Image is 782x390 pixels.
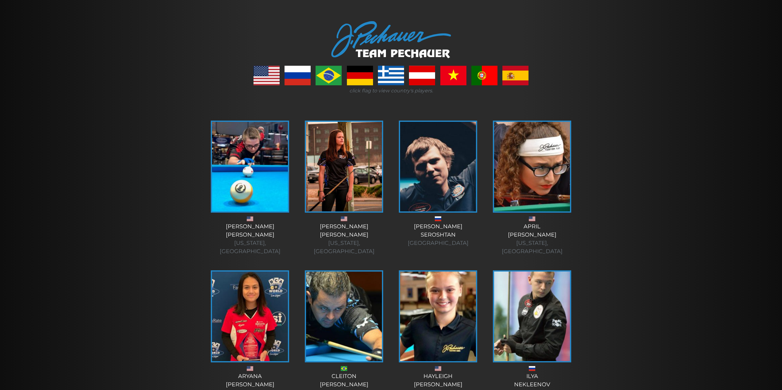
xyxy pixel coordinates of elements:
[397,239,479,247] div: [GEOGRAPHIC_DATA]
[209,222,291,256] div: [PERSON_NAME] [PERSON_NAME]
[491,239,573,256] div: [US_STATE], [GEOGRAPHIC_DATA]
[400,272,476,361] img: hayleigh-1-225x320.jpg
[494,272,570,361] img: Ilya-Nekleenov-225x320.jpg
[209,121,291,256] a: [PERSON_NAME][PERSON_NAME] [US_STATE], [GEOGRAPHIC_DATA]
[494,122,570,211] img: April-225x320.jpg
[306,122,382,211] img: amanda-c-1-e1555337534391.jpg
[491,121,573,256] a: April[PERSON_NAME] [US_STATE], [GEOGRAPHIC_DATA]
[397,121,479,247] a: [PERSON_NAME]Seroshtan [GEOGRAPHIC_DATA]
[303,222,385,256] div: [PERSON_NAME] [PERSON_NAME]
[400,122,476,211] img: andrei-1-225x320.jpg
[349,88,433,94] i: click flag to view country's players.
[209,239,291,256] div: [US_STATE], [GEOGRAPHIC_DATA]
[303,121,385,256] a: [PERSON_NAME][PERSON_NAME] [US_STATE], [GEOGRAPHIC_DATA]
[212,272,288,361] img: aryana-bca-win-2-1-e1564582366468-225x320.jpg
[491,222,573,256] div: April [PERSON_NAME]
[212,122,288,211] img: alex-bryant-225x320.jpg
[306,272,382,361] img: pref-cleighton-225x320.jpg
[303,239,385,256] div: [US_STATE], [GEOGRAPHIC_DATA]
[397,222,479,247] div: [PERSON_NAME] Seroshtan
